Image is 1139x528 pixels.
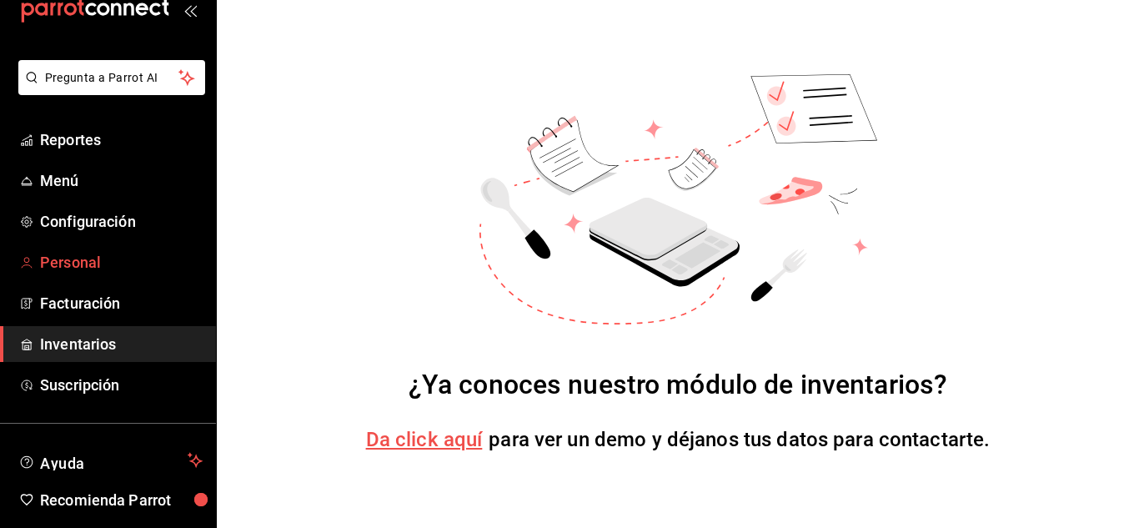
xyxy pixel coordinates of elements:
span: Suscripción [40,374,203,396]
span: Reportes [40,128,203,151]
span: Pregunta a Parrot AI [45,69,179,87]
span: Recomienda Parrot [40,489,203,511]
span: Facturación [40,292,203,314]
span: Ayuda [40,450,181,470]
button: open_drawer_menu [183,3,197,17]
a: Da click aquí [366,428,483,451]
span: Menú [40,169,203,192]
span: para ver un demo y déjanos tus datos para contactarte. [489,428,990,451]
div: ¿Ya conoces nuestro módulo de inventarios? [409,365,948,405]
button: Pregunta a Parrot AI [18,60,205,95]
span: Inventarios [40,333,203,355]
span: Personal [40,251,203,274]
a: Pregunta a Parrot AI [12,81,205,98]
span: Configuración [40,210,203,233]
